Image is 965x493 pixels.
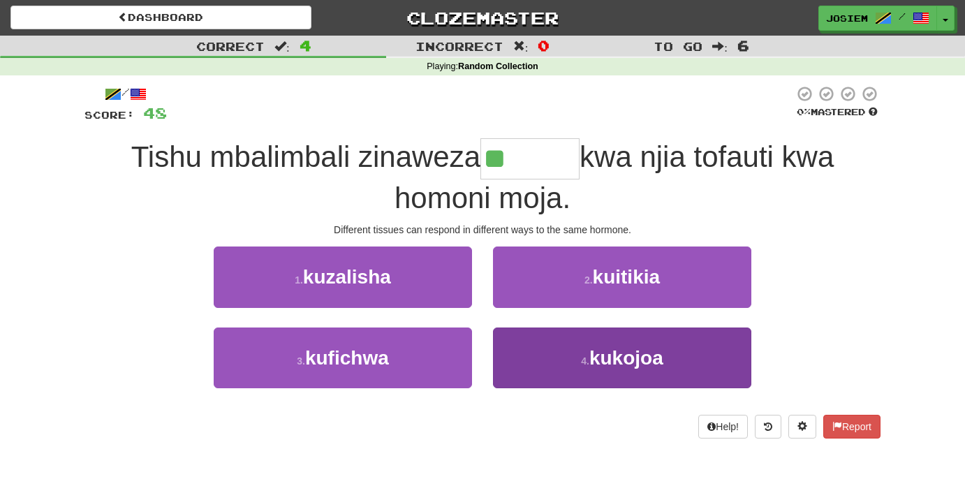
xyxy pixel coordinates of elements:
[84,109,135,121] span: Score:
[823,415,881,439] button: Report
[84,85,167,103] div: /
[797,106,811,117] span: 0 %
[10,6,311,29] a: Dashboard
[196,39,265,53] span: Correct
[538,37,550,54] span: 0
[513,41,529,52] span: :
[755,415,781,439] button: Round history (alt+y)
[300,37,311,54] span: 4
[818,6,937,31] a: JosieM /
[84,223,881,237] div: Different tissues can respond in different ways to the same hormone.
[458,61,538,71] strong: Random Collection
[493,246,751,307] button: 2.kuitikia
[415,39,503,53] span: Incorrect
[698,415,748,439] button: Help!
[332,6,633,30] a: Clozemaster
[581,355,589,367] small: 4 .
[305,347,389,369] span: kufichwa
[794,106,881,119] div: Mastered
[712,41,728,52] span: :
[131,140,480,173] span: Tishu mbalimbali zinaweza
[737,37,749,54] span: 6
[295,274,303,286] small: 1 .
[593,266,660,288] span: kuitikia
[214,246,472,307] button: 1.kuzalisha
[214,328,472,388] button: 3.kufichwa
[297,355,305,367] small: 3 .
[274,41,290,52] span: :
[589,347,663,369] span: kukojoa
[654,39,702,53] span: To go
[899,11,906,21] span: /
[143,104,167,122] span: 48
[826,12,868,24] span: JosieM
[584,274,593,286] small: 2 .
[493,328,751,388] button: 4.kukojoa
[395,140,834,214] span: kwa njia tofauti kwa homoni moja.
[303,266,391,288] span: kuzalisha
